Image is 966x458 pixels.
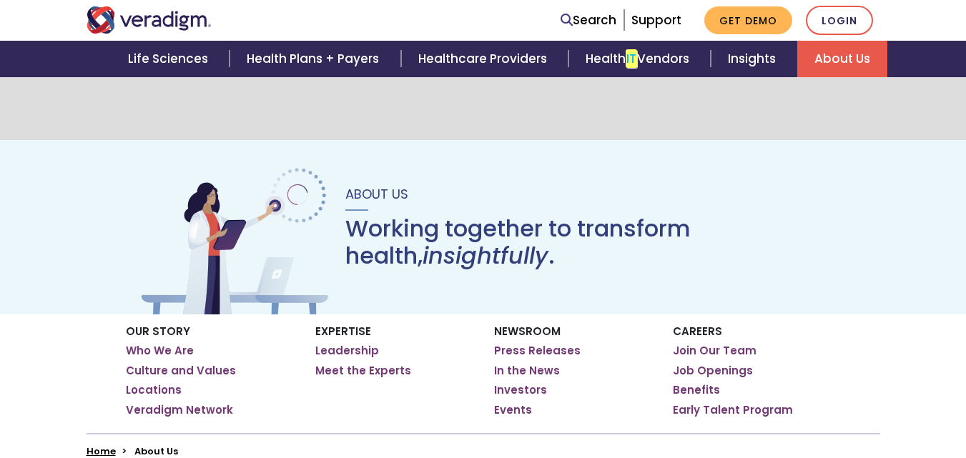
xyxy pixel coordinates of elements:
[423,239,548,272] em: insightfully
[345,185,408,203] span: About Us
[568,41,711,77] a: HealthITVendors
[626,49,637,68] em: IT
[797,41,887,77] a: About Us
[315,344,379,358] a: Leadership
[126,403,233,417] a: Veradigm Network
[126,364,236,378] a: Culture and Values
[673,344,756,358] a: Join Our Team
[673,364,753,378] a: Job Openings
[631,11,681,29] a: Support
[401,41,568,77] a: Healthcare Providers
[494,344,581,358] a: Press Releases
[87,444,116,458] a: Home
[494,364,560,378] a: In the News
[494,383,547,397] a: Investors
[806,6,873,35] a: Login
[673,383,720,397] a: Benefits
[230,41,400,77] a: Health Plans + Payers
[315,364,411,378] a: Meet the Experts
[711,41,797,77] a: Insights
[561,11,616,30] a: Search
[126,344,194,358] a: Who We Are
[704,6,792,34] a: Get Demo
[345,215,829,270] h1: Working together to transform health, .
[87,6,212,34] img: Veradigm logo
[126,383,182,397] a: Locations
[494,403,532,417] a: Events
[111,41,230,77] a: Life Sciences
[673,403,793,417] a: Early Talent Program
